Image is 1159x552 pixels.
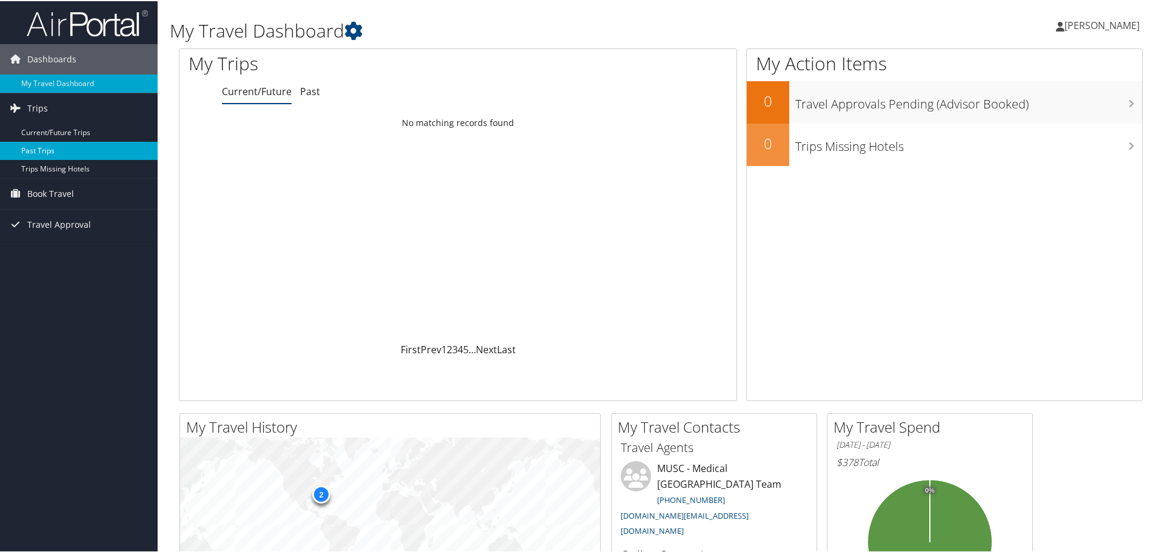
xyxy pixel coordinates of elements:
[497,342,516,355] a: Last
[925,486,935,493] tspan: 0%
[452,342,458,355] a: 3
[447,342,452,355] a: 2
[401,342,421,355] a: First
[458,342,463,355] a: 4
[312,484,330,502] div: 2
[179,111,736,133] td: No matching records found
[747,90,789,110] h2: 0
[27,43,76,73] span: Dashboards
[837,438,1023,450] h6: [DATE] - [DATE]
[657,493,725,504] a: [PHONE_NUMBER]
[615,460,813,540] li: MUSC - Medical [GEOGRAPHIC_DATA] Team
[463,342,469,355] a: 5
[747,50,1142,75] h1: My Action Items
[170,17,824,42] h1: My Travel Dashboard
[621,438,807,455] h3: Travel Agents
[618,416,817,436] h2: My Travel Contacts
[476,342,497,355] a: Next
[837,454,1023,468] h6: Total
[27,208,91,239] span: Travel Approval
[441,342,447,355] a: 1
[421,342,441,355] a: Prev
[1064,18,1140,31] span: [PERSON_NAME]
[837,454,858,468] span: $378
[833,416,1032,436] h2: My Travel Spend
[747,80,1142,122] a: 0Travel Approvals Pending (Advisor Booked)
[747,132,789,153] h2: 0
[27,8,148,36] img: airportal-logo.png
[300,84,320,97] a: Past
[795,131,1142,154] h3: Trips Missing Hotels
[27,92,48,122] span: Trips
[621,509,749,536] a: [DOMAIN_NAME][EMAIL_ADDRESS][DOMAIN_NAME]
[747,122,1142,165] a: 0Trips Missing Hotels
[222,84,292,97] a: Current/Future
[795,88,1142,111] h3: Travel Approvals Pending (Advisor Booked)
[189,50,495,75] h1: My Trips
[469,342,476,355] span: …
[27,178,74,208] span: Book Travel
[1056,6,1152,42] a: [PERSON_NAME]
[186,416,600,436] h2: My Travel History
